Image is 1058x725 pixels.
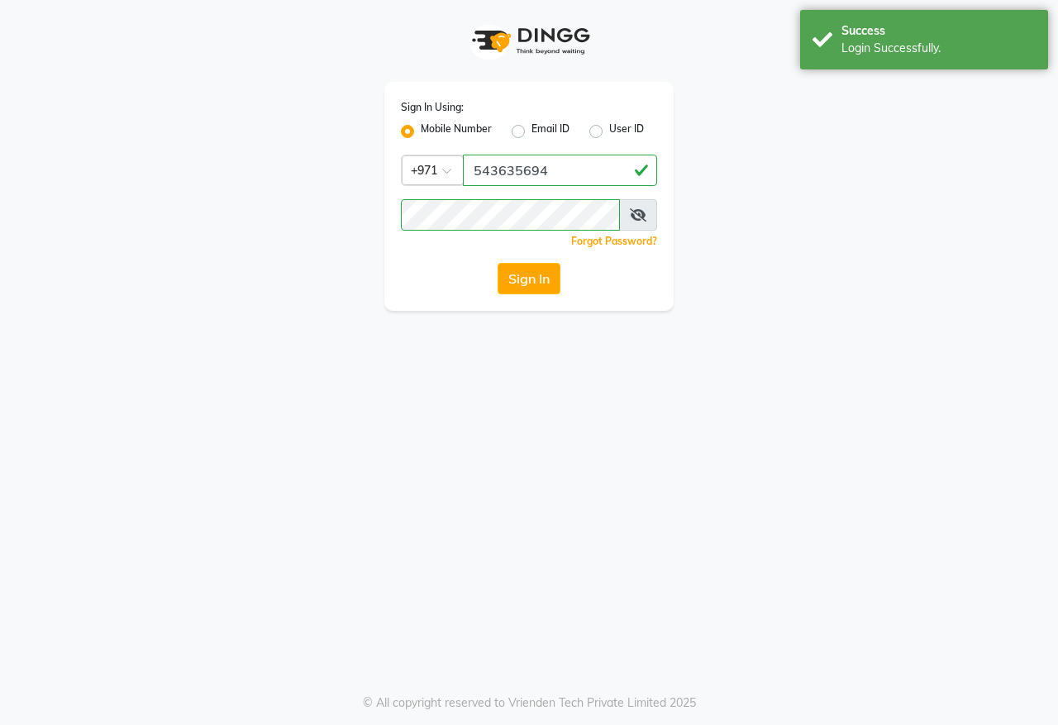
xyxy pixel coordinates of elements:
input: Username [463,155,657,186]
label: User ID [609,122,644,141]
label: Email ID [531,122,570,141]
label: Mobile Number [421,122,492,141]
img: logo1.svg [463,17,595,65]
label: Sign In Using: [401,100,464,115]
input: Username [401,199,620,231]
div: Login Successfully. [841,40,1036,57]
a: Forgot Password? [571,235,657,247]
div: Success [841,22,1036,40]
button: Sign In [498,263,560,294]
